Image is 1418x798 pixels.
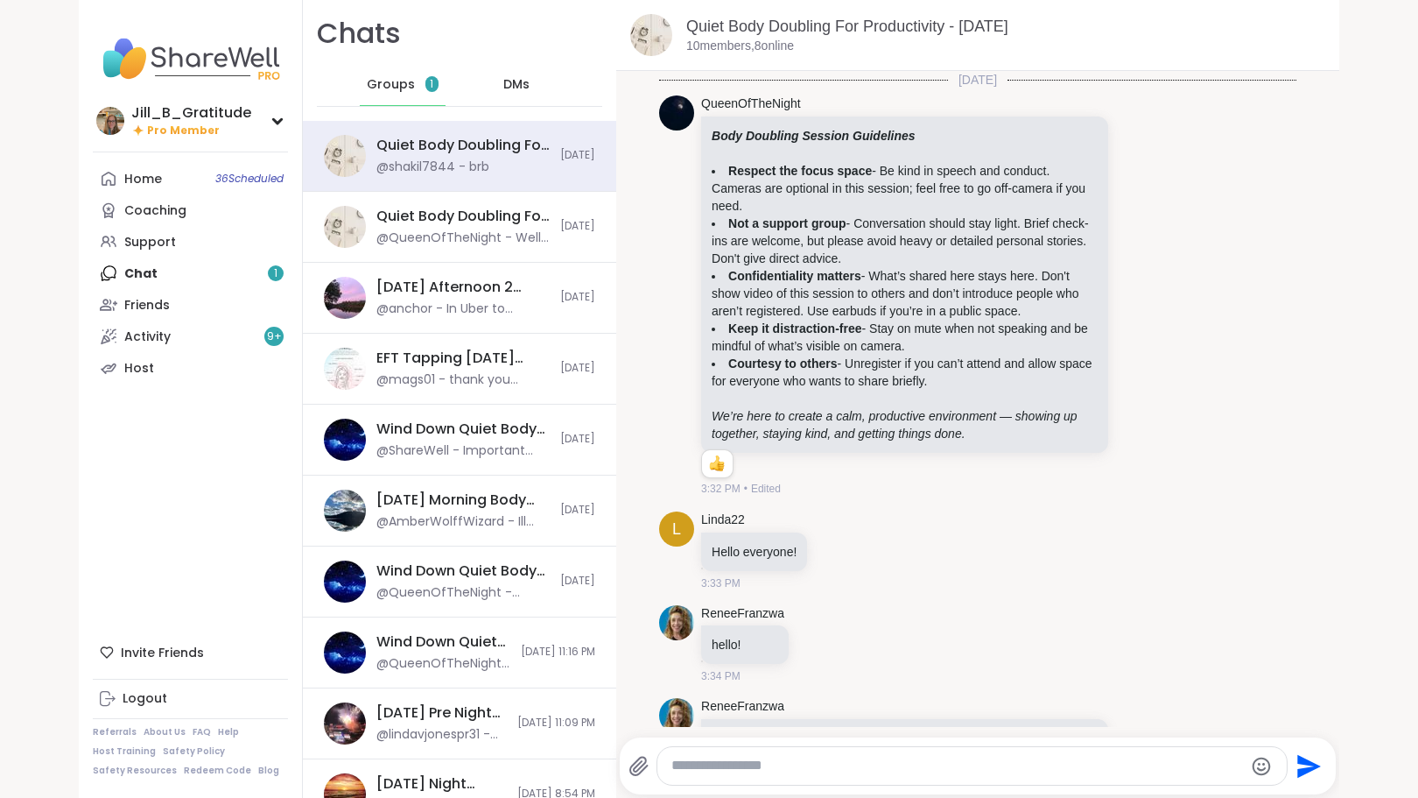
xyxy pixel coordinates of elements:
a: Host Training [93,745,156,758]
span: 3:33 PM [701,576,741,591]
span: L [672,518,681,541]
button: Reactions: like [707,457,726,471]
li: - Be kind in speech and conduct. Cameras are optional in this session; feel free to go off-camera... [712,162,1098,215]
li: - Conversation should stay light. Brief check-ins are welcome, but please avoid heavy or detailed... [712,215,1098,267]
img: EFT Tapping Monday Practice, Oct 06 [324,348,366,390]
span: 36 Scheduled [215,172,284,186]
div: EFT Tapping [DATE] Practice, [DATE] [376,349,550,368]
div: @QueenOfTheNight - Well that's practically the same number! :D [376,230,550,247]
span: 3:32 PM [701,481,741,497]
strong: Confidentiality matters [728,269,861,283]
div: @AmberWolffWizard - Ill save you a spot for now, hopefully your connection works later [376,513,550,531]
div: Quiet Body Doubling For Productivity - [DATE] [376,136,550,155]
a: Safety Resources [93,765,177,777]
div: Wind Down Quiet Body Doubling - [DATE] [376,420,550,439]
strong: Body Doubling Session Guidelines [712,129,916,143]
p: hello! [712,636,778,653]
li: - What’s shared here stays here. Don't show video of this session to others and don’t introduce p... [712,267,1098,320]
a: Referrals [93,726,137,738]
img: Jill_B_Gratitude [96,107,124,135]
div: @QueenOfTheNight - Thanks for joining me tonight friends! [376,584,550,602]
div: Wind Down Quiet Body Doubling - [DATE] [376,561,550,581]
a: ReneeFranzwa [701,698,784,716]
a: Activity9+ [93,321,288,352]
span: Groups [367,76,415,94]
a: QueenOfTheNight [701,95,801,113]
a: Friends [93,289,288,321]
span: [DATE] [948,71,1007,88]
div: Quiet Body Doubling For Productivity - [DATE] [376,207,550,226]
strong: Not a support group [728,216,846,230]
div: [DATE] Morning Body Doublers and Chillers!, [DATE] [376,491,550,510]
img: ShareWell Nav Logo [93,28,288,89]
a: Quiet Body Doubling For Productivity - [DATE] [686,18,1008,35]
button: Emoji picker [1251,756,1272,777]
li: - Unregister if you can’t attend and allow space for everyone who wants to share briefly. [712,355,1098,390]
div: [DATE] Night Hangout, [DATE] [376,774,507,794]
span: 3:34 PM [701,668,741,684]
span: Edited [751,481,781,497]
img: Monday Morning Body Doublers and Chillers!, Oct 06 [324,490,366,532]
span: 9 + [267,329,282,344]
span: DMs [503,76,530,94]
div: Reaction list [702,450,733,478]
span: [DATE] 11:16 PM [521,645,595,660]
div: [DATE] Pre Night Shift!, [DATE] [376,703,507,723]
li: - Stay on mute when not speaking and be mindful of what’s visible on camera. [712,320,1098,355]
strong: Keep it distraction-free [728,321,861,335]
span: Pro Member [147,124,220,138]
a: ReneeFranzwa [701,605,784,623]
span: [DATE] [560,219,595,234]
a: Support [93,226,288,258]
img: Monday Afternoon 2 Body Doublers and Chillers!, Oct 06 [324,277,366,319]
em: We’re here to create a calm, productive environment — showing up together, staying kind, and gett... [712,409,1078,441]
div: @mags01 - thank you [PERSON_NAME], my nervous system had a huge reset! hearts! [376,371,550,389]
div: Logout [123,690,167,708]
div: Friends [124,297,170,314]
h1: Chats [317,14,401,53]
img: Wind Down Quiet Body Doubling - Sunday, Oct 05 [324,632,366,674]
a: Linda22 [701,512,745,529]
img: Quiet Body Doubling For Productivity - Monday, Oct 06 [324,135,366,177]
span: [DATE] [560,432,595,447]
img: Wind Down Quiet Body Doubling - Monday, Oct 06 [324,419,366,461]
div: @lindavjonespr31 - Very nice [376,726,507,744]
span: [DATE] 11:09 PM [517,716,595,731]
div: @shakil7844 - brb [376,159,489,176]
a: FAQ [193,726,211,738]
span: 1 [430,77,433,92]
p: 10 members, 8 online [686,38,794,55]
a: Home36Scheduled [93,163,288,194]
textarea: Type your message [671,757,1243,775]
a: Coaching [93,194,288,226]
div: @ShareWell - Important update: Your host can no longer attend this session but you can still conn... [376,442,550,460]
img: Quiet Body Doubling For Productivity - Monday, Oct 06 [324,206,366,248]
span: [DATE] [560,148,595,163]
a: Blog [258,765,279,777]
span: [DATE] [560,361,595,376]
img: Wind Down Quiet Body Doubling - Sunday, Oct 05 [324,561,366,603]
a: Help [218,726,239,738]
img: https://sharewell-space-live.sfo3.digitaloceanspaces.com/user-generated/d7277878-0de6-43a2-a937-4... [659,95,694,131]
button: Send [1288,746,1327,786]
span: • [744,481,748,497]
div: Coaching [124,202,186,220]
div: Wind Down Quiet Body Doubling - [DATE] [376,632,510,652]
div: Activity [124,328,171,346]
div: Support [124,234,176,251]
img: Saturday Pre Night Shift!, Oct 04 [324,703,366,745]
img: https://sharewell-space-live.sfo3.digitaloceanspaces.com/user-generated/a62a3bd5-0f28-4776-b6a3-3... [659,605,694,640]
a: Host [93,352,288,384]
a: Redeem Code [184,765,251,777]
span: [DATE] [560,290,595,305]
img: Quiet Body Doubling For Productivity - Monday, Oct 06 [630,14,672,56]
div: Jill_B_Gratitude [131,103,251,123]
div: Invite Friends [93,637,288,668]
div: [DATE] Afternoon 2 Body Doublers and Chillers!, [DATE] [376,278,550,297]
div: Host [124,360,154,378]
a: About Us [144,726,186,738]
a: Logout [93,683,288,715]
p: Hello everyone! [712,543,797,561]
div: @anchor - In Uber to [GEOGRAPHIC_DATA] [376,300,550,318]
strong: Respect the focus space [728,164,872,178]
